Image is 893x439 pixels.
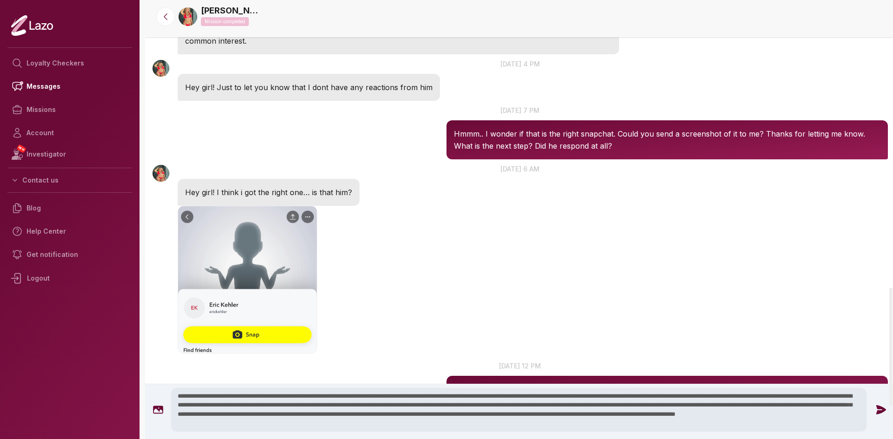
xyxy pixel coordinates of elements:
[7,144,132,164] a: NEWInvestigator
[16,144,27,153] span: NEW
[7,75,132,98] a: Messages
[7,98,132,121] a: Missions
[454,128,880,152] p: Hmmm.. I wonder if that is the right snapchat. Could you send a screenshot of it to me? Thanks fo...
[7,243,132,266] a: Get notification
[185,81,433,93] p: Hey girl! Just to let you know that I dont have any reactions from him
[7,266,132,290] div: Logout
[7,121,132,144] a: Account
[7,52,132,75] a: Loyalty Checkers
[179,7,197,26] img: 520ecdbb-042a-4e5d-99ca-1af144eed449
[7,220,132,243] a: Help Center
[7,197,132,220] a: Blog
[201,4,261,17] a: [PERSON_NAME]
[201,17,249,26] p: Mission completed
[7,172,132,189] button: Contact us
[185,186,352,198] p: Hey girl! I think i got the right one… is that him?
